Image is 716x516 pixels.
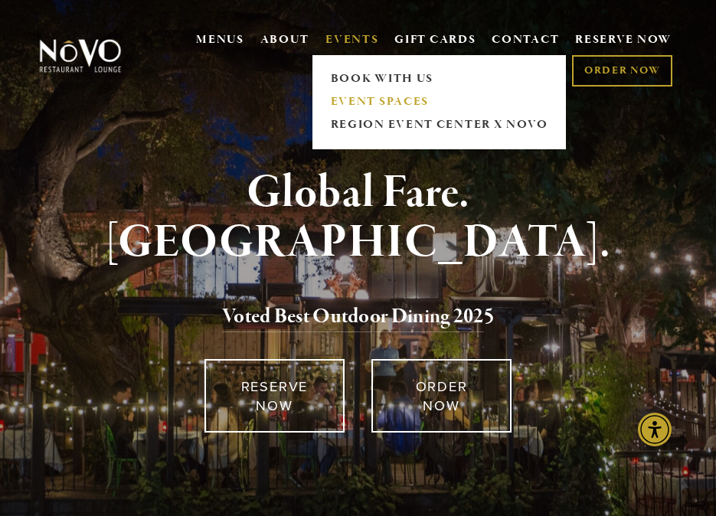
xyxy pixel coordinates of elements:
[325,32,378,47] a: EVENTS
[56,301,659,333] h2: 5
[371,359,512,433] a: ORDER NOW
[638,413,672,446] div: Accessibility Menu
[575,26,672,55] a: RESERVE NOW
[325,68,553,91] a: BOOK WITH US
[196,32,244,47] a: MENUS
[492,26,559,55] a: CONTACT
[572,55,672,87] a: ORDER NOW
[222,303,484,332] a: Voted Best Outdoor Dining 202
[394,26,476,55] a: GIFT CARDS
[260,32,310,47] a: ABOUT
[325,90,553,113] a: EVENT SPACES
[325,113,553,136] a: REGION EVENT CENTER x NOVO
[204,359,345,433] a: RESERVE NOW
[37,38,124,73] img: Novo Restaurant &amp; Lounge
[106,164,610,272] strong: Global Fare. [GEOGRAPHIC_DATA].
